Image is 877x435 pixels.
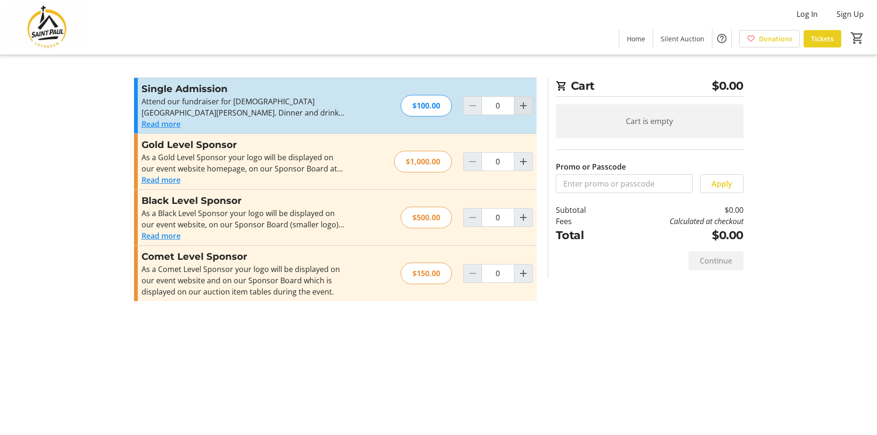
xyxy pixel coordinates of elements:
p: Attend our fundraiser for [DEMOGRAPHIC_DATA][GEOGRAPHIC_DATA][PERSON_NAME]. Dinner and drinks are... [142,96,347,118]
td: Fees [556,216,610,227]
button: Apply [700,174,743,193]
h3: Black Level Sponsor [142,194,347,208]
td: Total [556,227,610,244]
a: Silent Auction [653,30,712,47]
input: Gold Level Sponsor Quantity [482,152,514,171]
button: Increment by one [514,153,532,171]
a: Tickets [804,30,841,47]
div: As a Black Level Sponsor your logo will be displayed on our event website, on our Sponsor Board (... [142,208,347,230]
h3: Single Admission [142,82,347,96]
button: Increment by one [514,264,532,282]
td: $0.00 [610,227,743,244]
h3: Gold Level Sponsor [142,138,347,152]
a: Donations [739,30,800,47]
button: Increment by one [514,97,532,115]
button: Increment by one [514,209,532,226]
div: $100.00 [401,95,452,117]
td: Subtotal [556,204,610,216]
span: $0.00 [712,78,743,94]
label: Promo or Passcode [556,161,626,172]
input: Comet Level Sponsor Quantity [482,264,514,283]
span: Sign Up [837,8,864,20]
button: Read more [142,118,181,130]
button: Cart [849,30,866,47]
span: Log In [797,8,818,20]
div: $500.00 [401,207,452,228]
button: Read more [142,230,181,241]
span: Silent Auction [661,34,704,44]
button: Help [712,29,731,48]
a: Home [619,30,653,47]
h3: Comet Level Sponsor [142,249,347,264]
img: Saint Paul Lutheran School's Logo [6,4,89,51]
h2: Cart [556,78,743,97]
button: Log In [789,7,825,22]
button: Read more [142,174,181,186]
span: Home [627,34,645,44]
div: As a Comet Level Sponsor your logo will be displayed on our event website and on our Sponsor Boar... [142,264,347,297]
span: Apply [711,178,732,189]
div: Cart is empty [556,104,743,138]
input: Enter promo or passcode [556,174,693,193]
button: Sign Up [829,7,871,22]
td: $0.00 [610,204,743,216]
span: Donations [759,34,792,44]
input: Single Admission Quantity [482,96,514,115]
div: As a Gold Level Sponsor your logo will be displayed on our event website homepage, on our Sponsor... [142,152,347,174]
div: $150.00 [401,263,452,284]
td: Calculated at checkout [610,216,743,227]
input: Black Level Sponsor Quantity [482,208,514,227]
span: Tickets [811,34,834,44]
div: $1,000.00 [394,151,452,172]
